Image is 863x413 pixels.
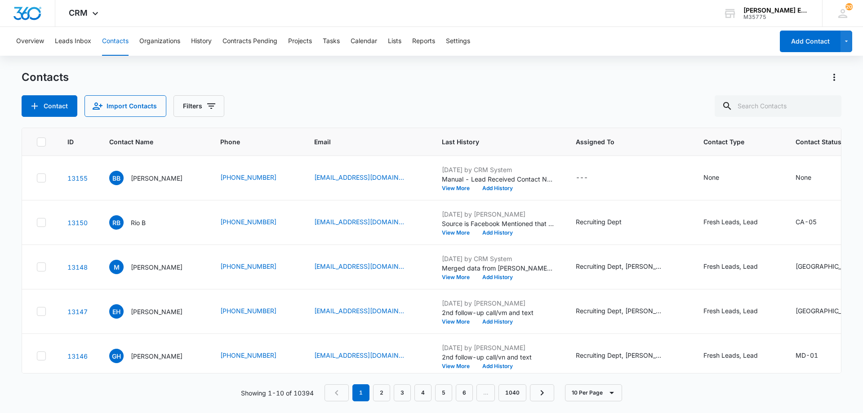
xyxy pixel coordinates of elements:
div: Contact Name - Brian Boronkay - Select to Edit Field [109,171,199,185]
div: Assigned To - Recruiting Dept, Sandy Lynch - Select to Edit Field [576,351,682,361]
button: View More [442,275,476,280]
span: CRM [69,8,88,18]
div: MD-01 [796,351,818,360]
h1: Contacts [22,71,69,84]
p: [DATE] by [PERSON_NAME] [442,298,554,308]
button: Actions [827,70,841,84]
div: Recruiting Dept, [PERSON_NAME] [576,262,666,271]
div: Assigned To - Recruiting Dept, Sandy Lynch - Select to Edit Field [576,262,682,272]
a: Navigate to contact details page for Miguel [67,263,88,271]
a: Navigate to contact details page for Rio B [67,219,88,226]
span: Email [314,137,407,147]
div: account name [743,7,809,14]
div: Email - bboronkay@outlook.com - Select to Edit Field [314,173,420,183]
button: Add History [476,275,519,280]
div: Recruiting Dept [576,217,622,226]
div: Email - lizpeter5528@gmail.com - Select to Edit Field [314,306,420,317]
div: Contact Type - None - Select to Edit Field [703,173,735,183]
a: [PHONE_NUMBER] [220,306,276,315]
div: Phone - +1 (818) 414-9783 - Select to Edit Field [220,217,293,228]
button: View More [442,230,476,235]
a: Next Page [530,384,554,401]
p: 2nd follow-up call/vn and text [442,352,554,362]
button: View More [442,364,476,369]
a: Page 5 [435,384,452,401]
p: [PERSON_NAME] [131,173,182,183]
button: Contracts Pending [222,27,277,56]
div: Contact Type - Fresh Leads, Lead - Select to Edit Field [703,351,774,361]
button: Add History [476,230,519,235]
a: Navigate to contact details page for Elizabeth Hudson [67,308,88,315]
button: Lists [388,27,401,56]
a: [PHONE_NUMBER] [220,351,276,360]
div: Assigned To - Recruiting Dept, Sandy Lynch - Select to Edit Field [576,306,682,317]
div: None [703,173,719,182]
div: Assigned To - Recruiting Dept - Select to Edit Field [576,217,638,228]
div: Fresh Leads, Lead [703,262,758,271]
p: [PERSON_NAME] [131,307,182,316]
div: CA-05 [796,217,817,226]
span: RB [109,215,124,230]
button: 10 Per Page [565,384,622,401]
a: [PHONE_NUMBER] [220,173,276,182]
button: Contacts [102,27,129,56]
div: Contact Type - Fresh Leads, Lead - Select to Edit Field [703,306,774,317]
button: Reports [412,27,435,56]
div: Contact Type - Fresh Leads, Lead - Select to Edit Field [703,262,774,272]
p: [PERSON_NAME] [131,351,182,361]
a: Page 1040 [498,384,526,401]
em: 1 [352,384,369,401]
button: Add History [476,319,519,324]
a: [EMAIL_ADDRESS][DOMAIN_NAME] [314,262,404,271]
p: [PERSON_NAME] [131,262,182,272]
div: Phone - (956) 952-4899 - Select to Edit Field [220,262,293,272]
p: Merged data from [PERSON_NAME] triggered by [PERSON_NAME] VA --- Source: Manual Assigned To: Type... [442,263,554,273]
span: EH [109,304,124,319]
button: Calendar [351,27,377,56]
p: [DATE] by [PERSON_NAME] [442,209,554,219]
p: [DATE] by [PERSON_NAME] [442,343,554,352]
div: Phone - (443) 929-1666 - Select to Edit Field [220,351,293,361]
div: --- [576,173,588,183]
div: Email - michorizoo420@gmail.com - Select to Edit Field [314,262,420,272]
button: History [191,27,212,56]
div: Contact Type - Fresh Leads, Lead - Select to Edit Field [703,217,774,228]
div: Contact Status - CA-05 - Select to Edit Field [796,217,833,228]
span: GH [109,349,124,363]
button: Filters [173,95,224,117]
a: [EMAIL_ADDRESS][DOMAIN_NAME] [314,173,404,182]
a: Page 6 [456,384,473,401]
nav: Pagination [325,384,554,401]
div: Phone - (979) 661-6343 - Select to Edit Field [220,306,293,317]
input: Search Contacts [715,95,841,117]
div: Phone - +1 (303) 830-0302 - Select to Edit Field [220,173,293,183]
p: 2nd follow-up call/vm and text [442,308,554,317]
div: Recruiting Dept, [PERSON_NAME] [576,351,666,360]
p: Rio B [131,218,146,227]
button: View More [442,319,476,324]
button: View More [442,186,476,191]
p: Manual - Lead Received Contact Name: Boronkay Phone: [PHONE_NUMBER] Email: [EMAIL_ADDRESS][DOMAIN... [442,174,554,184]
a: Page 3 [394,384,411,401]
div: account id [743,14,809,20]
div: Email - riokaedevera@gmail.com - Select to Edit Field [314,217,420,228]
button: Add Contact [22,95,77,117]
a: [EMAIL_ADDRESS][DOMAIN_NAME] [314,306,404,315]
button: Projects [288,27,312,56]
button: Settings [446,27,470,56]
p: Source is Facebook Mentioned that she is a "new passer" [442,219,554,228]
span: M [109,260,124,274]
a: [EMAIL_ADDRESS][DOMAIN_NAME] [314,217,404,226]
a: [EMAIL_ADDRESS][DOMAIN_NAME] [314,351,404,360]
a: [PHONE_NUMBER] [220,217,276,226]
span: Last History [442,137,541,147]
div: Fresh Leads, Lead [703,306,758,315]
button: Organizations [139,27,180,56]
span: BB [109,171,124,185]
a: Navigate to contact details page for Grace Hanner [67,352,88,360]
span: Contact Type [703,137,761,147]
button: Tasks [323,27,340,56]
div: None [796,173,811,182]
a: Navigate to contact details page for Brian Boronkay [67,174,88,182]
span: ID [67,137,75,147]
